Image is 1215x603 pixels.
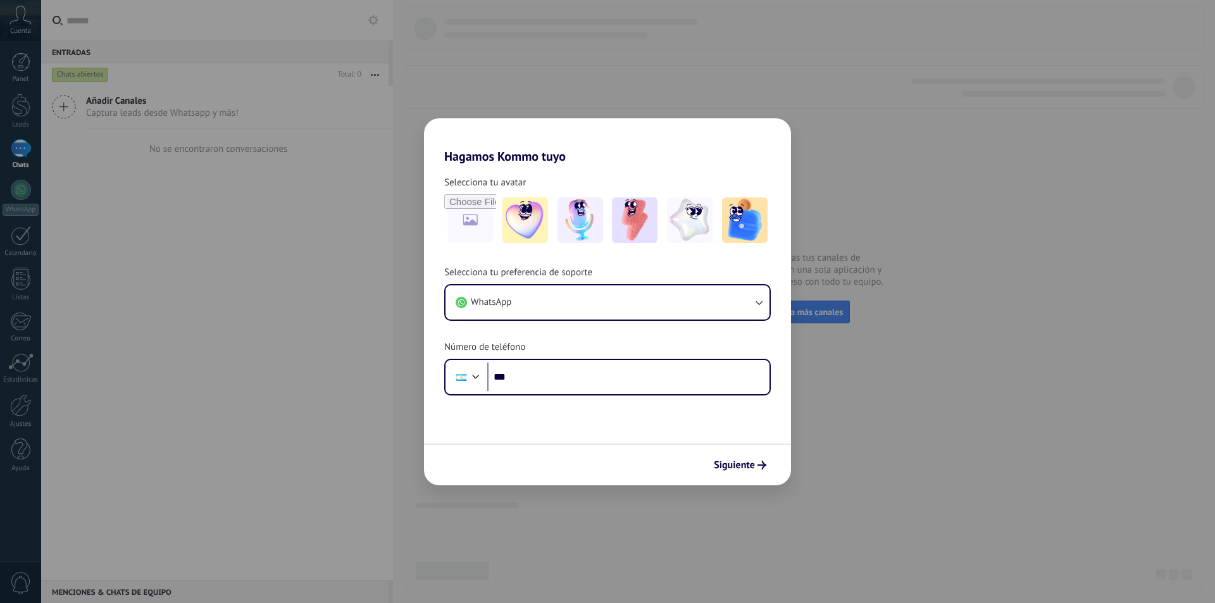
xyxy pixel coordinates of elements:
div: Argentina: + 54 [449,364,473,390]
span: WhatsApp [471,296,511,309]
h2: Hagamos Kommo tuyo [424,118,791,164]
span: Número de teléfono [444,341,525,354]
button: WhatsApp [445,285,769,320]
button: Siguiente [708,454,772,476]
img: -3.jpeg [612,197,657,243]
span: Selecciona tu preferencia de soporte [444,266,592,279]
span: Siguiente [714,461,755,469]
img: -5.jpeg [722,197,768,243]
img: -2.jpeg [558,197,603,243]
img: -4.jpeg [667,197,713,243]
img: -1.jpeg [502,197,548,243]
span: Selecciona tu avatar [444,177,526,189]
